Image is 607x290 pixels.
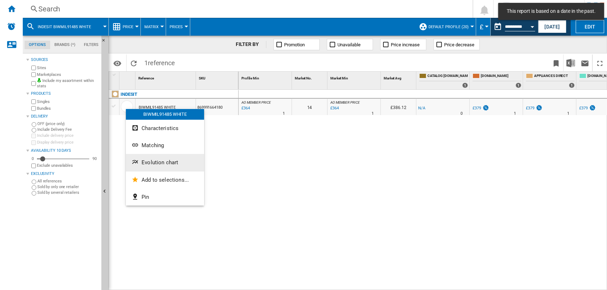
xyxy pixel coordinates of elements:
span: Evolution chart [142,159,178,166]
button: Add to selections... [126,171,204,188]
span: Add to selections... [142,177,189,183]
div: BIWMIL91485 WHITE [126,109,204,120]
button: Pin... [126,188,204,206]
span: This report is based on a date in the past. [505,8,598,15]
button: Matching [126,137,204,154]
button: Characteristics [126,120,204,137]
span: Characteristics [142,125,179,131]
button: Evolution chart [126,154,204,171]
span: Matching [142,142,164,149]
span: Pin [142,194,149,200]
